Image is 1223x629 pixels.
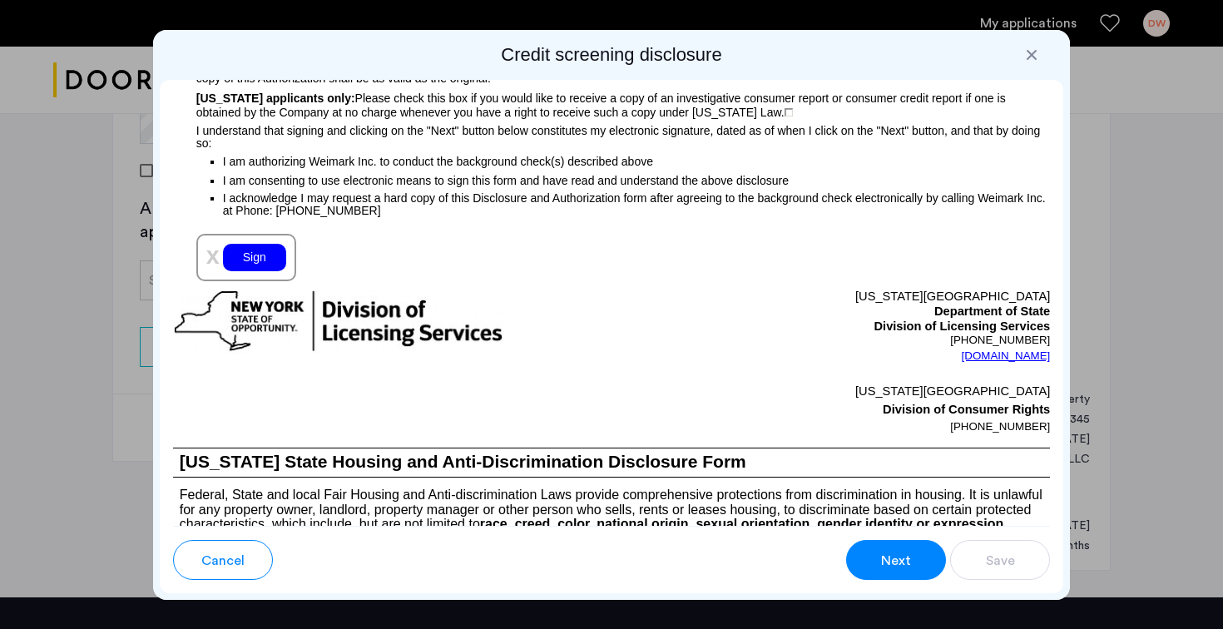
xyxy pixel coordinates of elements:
[611,400,1050,419] p: Division of Consumer Rights
[173,119,1051,150] p: I understand that signing and clicking on the "Next" button below constitutes my electronic signa...
[223,244,286,271] div: Sign
[611,305,1050,319] p: Department of State
[196,92,355,105] span: [US_STATE] applicants only:
[173,478,1051,560] p: Federal, State and local Fair Housing and Anti-discrimination Laws provide comprehensive protecti...
[173,85,1051,119] p: Please check this box if you would like to receive a copy of an investigative consumer report or ...
[201,551,245,571] span: Cancel
[173,290,504,354] img: new-york-logo.png
[173,448,1051,477] h1: [US_STATE] State Housing and Anti-Discrimination Disclosure Form
[611,419,1050,435] p: [PHONE_NUMBER]
[223,191,1051,217] p: I acknowledge I may request a hard copy of this Disclosure and Authorization form after agreeing ...
[160,43,1064,67] h2: Credit screening disclosure
[881,551,911,571] span: Next
[180,517,1008,545] b: race, creed, color, national origin, sexual orientation, gender identity or expression, military ...
[223,171,1051,189] p: I am consenting to use electronic means to sign this form and have read and understand the above ...
[611,382,1050,400] p: [US_STATE][GEOGRAPHIC_DATA]
[173,540,273,580] button: button
[846,540,946,580] button: button
[611,319,1050,334] p: Division of Licensing Services
[206,242,220,269] span: x
[950,540,1050,580] button: button
[611,334,1050,347] p: [PHONE_NUMBER]
[785,108,793,116] img: 4LAxfPwtD6BVinC2vKR9tPz10Xbrctccj4YAocJUAAAAASUVORK5CYIIA
[611,290,1050,305] p: [US_STATE][GEOGRAPHIC_DATA]
[986,551,1015,571] span: Save
[962,348,1051,364] a: [DOMAIN_NAME]
[223,150,1051,171] p: I am authorizing Weimark Inc. to conduct the background check(s) described above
